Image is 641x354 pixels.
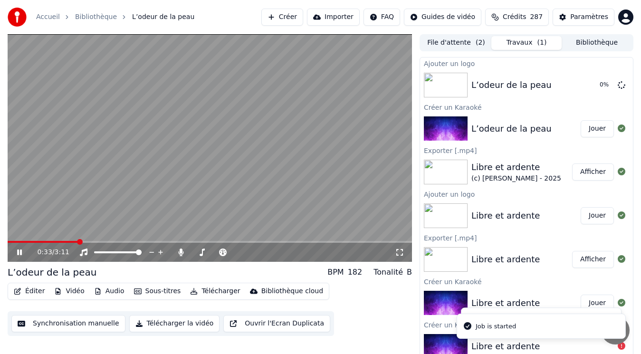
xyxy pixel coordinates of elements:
button: Paramètres [553,9,614,26]
div: Exporter [.mp4] [420,232,633,243]
button: Jouer [581,120,614,137]
span: L’odeur de la peau [132,12,194,22]
button: File d'attente [421,36,491,50]
div: L’odeur de la peau [471,122,552,135]
div: Ajouter un logo [420,57,633,69]
div: Créer un Karaoké [420,101,633,113]
button: Audio [90,285,128,298]
div: Libre et ardente [471,161,561,174]
div: Exporter [.mp4] [420,144,633,156]
div: Job is started [476,322,516,331]
button: Jouer [581,207,614,224]
a: Bibliothèque [75,12,117,22]
button: Bibliothèque [562,36,632,50]
div: / [37,248,60,257]
div: Paramètres [570,12,608,22]
nav: breadcrumb [36,12,194,22]
span: 287 [530,12,543,22]
button: Afficher [572,251,614,268]
a: Accueil [36,12,60,22]
button: Synchronisation manuelle [11,315,125,332]
div: Tonalité [373,267,403,278]
div: Libre et ardente [471,209,540,222]
div: Ajouter un logo [420,188,633,200]
button: Télécharger [186,285,244,298]
div: Bibliothèque cloud [261,287,323,296]
div: BPM [327,267,344,278]
button: Sous-titres [130,285,185,298]
div: Libre et ardente [471,253,540,266]
button: Guides de vidéo [404,9,481,26]
img: youka [8,8,27,27]
span: ( 1 ) [537,38,547,48]
div: 182 [348,267,363,278]
span: ( 2 ) [476,38,485,48]
button: Vidéo [50,285,88,298]
span: Crédits [503,12,526,22]
div: L’odeur de la peau [8,266,96,279]
div: 0 % [600,81,614,89]
button: Télécharger la vidéo [129,315,220,332]
button: Créer [261,9,303,26]
div: B [407,267,412,278]
div: L’odeur de la peau [471,78,552,92]
div: Créer un Karaoké [420,276,633,287]
button: Éditer [10,285,48,298]
button: Crédits287 [485,9,549,26]
span: 3:11 [55,248,69,257]
button: Importer [307,9,360,26]
button: Ouvrir l'Ecran Duplicata [223,315,330,332]
div: Créer un Karaoké [420,319,633,330]
div: Libre et ardente [471,297,540,310]
span: 0:33 [37,248,52,257]
button: FAQ [364,9,400,26]
button: Jouer [581,295,614,312]
div: (c) [PERSON_NAME] - 2025 [471,174,561,183]
button: Travaux [491,36,562,50]
button: Afficher [572,163,614,181]
div: Libre et ardente [471,340,540,353]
